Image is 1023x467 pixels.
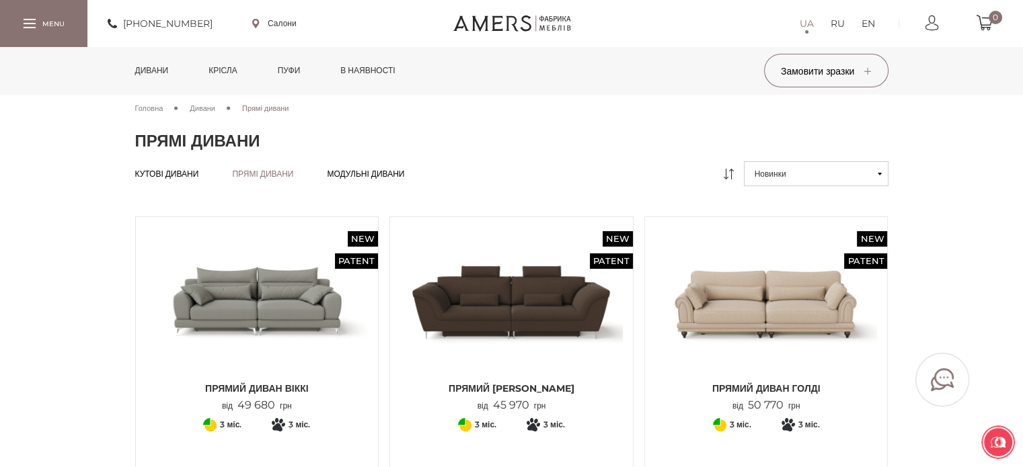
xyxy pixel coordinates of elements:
span: Прямий [PERSON_NAME] [400,382,623,395]
a: RU [831,15,845,32]
a: [PHONE_NUMBER] [108,15,213,32]
a: Дивани [190,102,215,114]
button: Новинки [744,161,888,186]
a: Головна [135,102,163,114]
span: Patent [335,253,378,269]
span: 3 міс. [220,417,241,433]
span: Patent [844,253,887,269]
a: Кутові дивани [135,169,199,179]
a: New Patent Прямий диван ВІККІ Прямий диван ВІККІ Прямий диван ВІККІ від49 680грн [146,227,369,412]
a: EN [862,15,875,32]
span: New [857,231,887,247]
span: Головна [135,103,163,113]
a: Дивани [125,47,179,94]
span: Patent [590,253,633,269]
a: UA [800,15,814,32]
span: Дивани [190,103,215,113]
a: New Patent Прямий Диван Грейсі Прямий Диван Грейсі Прямий [PERSON_NAME] від45 970грн [400,227,623,412]
span: 0 [989,11,1002,24]
span: Прямий диван ГОЛДІ [655,382,878,395]
span: New [348,231,378,247]
a: New Patent Прямий диван ГОЛДІ Прямий диван ГОЛДІ Прямий диван ГОЛДІ від50 770грн [655,227,878,412]
span: 3 міс. [730,417,751,433]
a: Салони [252,17,297,30]
button: Замовити зразки [764,54,888,87]
p: від грн [478,399,546,412]
span: 50 770 [743,398,788,411]
span: Прямий диван ВІККІ [146,382,369,395]
span: New [603,231,633,247]
span: 3 міс. [289,417,310,433]
span: 3 міс. [475,417,496,433]
span: 3 міс. [543,417,565,433]
a: Крісла [198,47,247,94]
a: Модульні дивани [327,169,404,179]
p: від грн [222,399,292,412]
span: 45 970 [488,398,534,411]
a: Пуфи [268,47,311,94]
span: 49 680 [233,398,280,411]
span: Замовити зразки [781,65,871,77]
p: від грн [732,399,800,412]
span: 3 міс. [798,417,820,433]
a: в наявності [330,47,405,94]
h1: Прямі дивани [135,131,888,151]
